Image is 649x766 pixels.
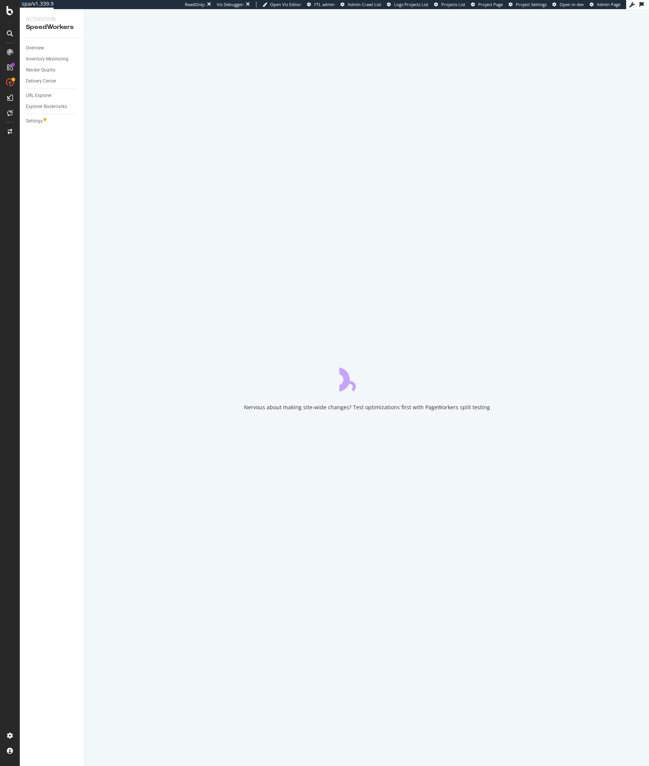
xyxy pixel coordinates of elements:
a: Logs Projects List [387,2,428,8]
a: Open Viz Editor [262,2,301,8]
span: Project Page [478,2,503,7]
div: Settings [26,117,43,125]
div: URL Explorer [26,92,52,100]
div: Delivery Center [26,77,56,85]
div: animation [339,364,394,391]
div: SpeedWorkers [26,23,78,32]
a: FTL admin [307,2,335,8]
div: Viz Debugger: [217,2,244,8]
span: FTL admin [314,2,335,7]
div: Inventory Monitoring [26,55,68,63]
span: Project Settings [516,2,547,7]
div: Activation [26,15,78,23]
span: Admin Crawl List [348,2,381,7]
div: Render Quality [26,66,56,74]
div: Nervous about making site-wide changes? Test optimizations first with PageWorkers split testing [244,404,490,411]
a: Inventory Monitoring [26,55,79,63]
a: Open in dev [552,2,584,8]
a: Render Quality [26,66,79,74]
a: Explorer Bookmarks [26,103,79,111]
span: Logs Projects List [394,2,428,7]
span: Open Viz Editor [270,2,301,7]
div: Overview [26,44,44,52]
a: Delivery Center [26,77,79,85]
div: ReadOnly: [185,2,205,8]
span: Admin Page [597,2,620,7]
span: Projects List [441,2,465,7]
a: Settings [26,117,79,125]
a: Project Page [471,2,503,8]
span: Open in dev [560,2,584,7]
a: Overview [26,44,79,52]
a: Projects List [434,2,465,8]
a: Admin Crawl List [340,2,381,8]
div: Explorer Bookmarks [26,103,67,111]
a: URL Explorer [26,92,79,100]
a: Project Settings [509,2,547,8]
a: Admin Page [590,2,620,8]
